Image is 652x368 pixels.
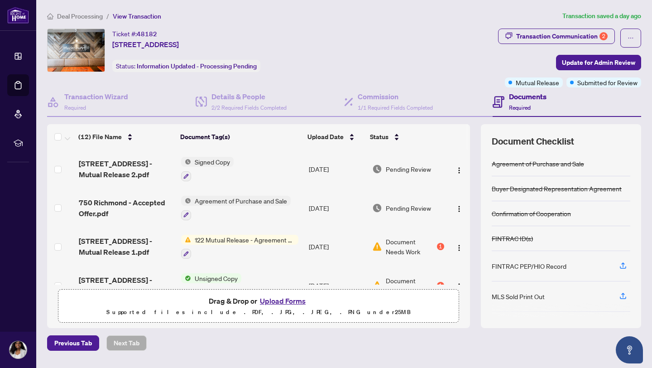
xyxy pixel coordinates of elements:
[64,307,453,318] p: Supported files include .PDF, .JPG, .JPEG, .PNG under 25 MB
[492,233,533,243] div: FINTRAC ID(s)
[181,235,298,259] button: Status Icon122 Mutual Release - Agreement of Purchase and Sale
[181,196,191,206] img: Status Icon
[75,124,177,150] th: (12) File Name
[452,162,466,176] button: Logo
[57,12,103,20] span: Deal Processing
[358,104,433,111] span: 1/1 Required Fields Completed
[437,282,444,289] div: 1
[191,157,234,167] span: Signed Copy
[181,273,191,283] img: Status Icon
[181,273,285,298] button: Status IconUnsigned Copy
[79,275,174,296] span: [STREET_ADDRESS] - Mutual Release.pdf
[211,91,287,102] h4: Details & People
[455,244,463,252] img: Logo
[307,132,344,142] span: Upload Date
[386,276,435,295] span: Document Needs Work
[366,124,445,150] th: Status
[7,7,29,24] img: logo
[191,235,298,245] span: 122 Mutual Release - Agreement of Purchase and Sale
[106,11,109,21] li: /
[452,239,466,254] button: Logo
[370,132,388,142] span: Status
[113,12,161,20] span: View Transaction
[492,159,584,169] div: Agreement of Purchase and Sale
[516,29,608,44] div: Transaction Communication
[386,164,431,174] span: Pending Review
[10,341,27,358] img: Profile Icon
[358,91,433,102] h4: Commission
[599,32,608,40] div: 2
[54,336,92,350] span: Previous Tab
[492,261,566,271] div: FINTRAC PEP/HIO Record
[562,55,635,70] span: Update for Admin Review
[372,281,382,291] img: Document Status
[577,77,638,87] span: Submitted for Review
[47,13,53,19] span: home
[209,295,308,307] span: Drag & Drop or
[137,62,257,70] span: Information Updated - Processing Pending
[106,335,147,351] button: Next Tab
[455,167,463,174] img: Logo
[305,228,369,266] td: [DATE]
[386,203,431,213] span: Pending Review
[47,335,99,351] button: Previous Tab
[509,91,547,102] h4: Documents
[492,135,574,148] span: Document Checklist
[616,336,643,363] button: Open asap
[372,242,382,252] img: Document Status
[64,104,86,111] span: Required
[79,158,174,180] span: [STREET_ADDRESS] - Mutual Release 2.pdf
[48,29,105,72] img: IMG-X12027005_1.jpg
[112,60,260,72] div: Status:
[181,196,291,220] button: Status IconAgreement of Purchase and Sale
[181,157,234,181] button: Status IconSigned Copy
[452,278,466,293] button: Logo
[562,11,641,21] article: Transaction saved a day ago
[181,235,191,245] img: Status Icon
[78,132,122,142] span: (12) File Name
[112,39,179,50] span: [STREET_ADDRESS]
[211,104,287,111] span: 2/2 Required Fields Completed
[437,243,444,250] div: 1
[509,104,531,111] span: Required
[628,35,634,41] span: ellipsis
[372,164,382,174] img: Document Status
[79,197,174,219] span: 750 Richmond - Accepted Offer.pdf
[305,150,369,189] td: [DATE]
[112,29,157,39] div: Ticket #:
[137,30,157,38] span: 48182
[305,189,369,228] td: [DATE]
[455,283,463,290] img: Logo
[492,184,622,194] div: Buyer Designated Representation Agreement
[305,266,369,305] td: [DATE]
[492,291,545,301] div: MLS Sold Print Out
[492,208,571,218] div: Confirmation of Cooperation
[64,91,128,102] h4: Transaction Wizard
[58,290,459,323] span: Drag & Drop orUpload FormsSupported files include .PDF, .JPG, .JPEG, .PNG under25MB
[455,205,463,213] img: Logo
[452,201,466,215] button: Logo
[556,55,641,70] button: Update for Admin Review
[177,124,304,150] th: Document Tag(s)
[191,196,291,206] span: Agreement of Purchase and Sale
[181,157,191,167] img: Status Icon
[191,273,241,283] span: Unsigned Copy
[372,203,382,213] img: Document Status
[257,295,308,307] button: Upload Forms
[498,29,615,44] button: Transaction Communication2
[386,237,435,257] span: Document Needs Work
[304,124,367,150] th: Upload Date
[79,236,174,257] span: [STREET_ADDRESS] - Mutual Release 1.pdf
[516,77,559,87] span: Mutual Release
